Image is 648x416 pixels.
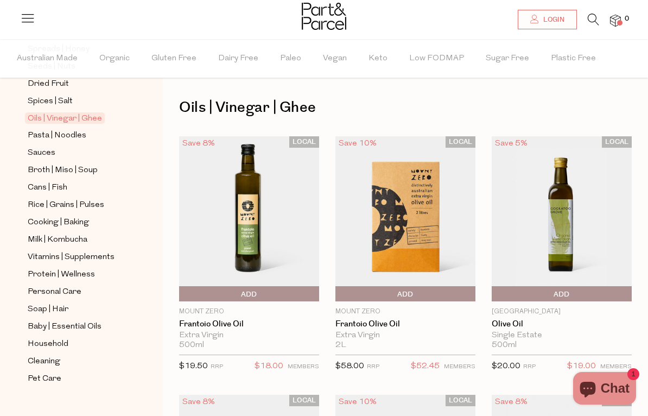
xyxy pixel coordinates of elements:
[179,362,208,370] span: $19.50
[28,163,126,177] a: Broth | Miso | Soup
[610,15,621,26] a: 0
[179,286,319,301] button: Add To Parcel
[28,199,104,212] span: Rice | Grains | Pulses
[28,129,126,142] a: Pasta | Noodles
[25,112,105,124] span: Oils | Vinegar | Ghee
[28,250,126,264] a: Vitamins | Supplements
[492,395,531,409] div: Save 8%
[28,337,126,351] a: Household
[28,181,126,194] a: Cans | Fish
[28,94,126,108] a: Spices | Salt
[523,364,536,370] small: RRP
[28,268,126,281] a: Protein | Wellness
[28,372,126,386] a: Pet Care
[600,364,632,370] small: MEMBERS
[622,14,632,24] span: 0
[518,10,577,29] a: Login
[28,233,126,247] a: Milk | Kombucha
[28,78,69,91] span: Dried Fruit
[335,362,364,370] span: $58.00
[179,136,218,151] div: Save 8%
[492,286,632,301] button: Add To Parcel
[551,40,596,78] span: Plastic Free
[492,307,632,317] p: [GEOGRAPHIC_DATA]
[446,395,475,406] span: LOCAL
[335,136,475,302] img: Frantoio Olive Oil
[28,251,115,264] span: Vitamins | Supplements
[323,40,347,78] span: Vegan
[28,147,55,160] span: Sauces
[28,198,126,212] a: Rice | Grains | Pulses
[28,286,81,299] span: Personal Care
[446,136,475,148] span: LOCAL
[492,362,520,370] span: $20.00
[28,129,86,142] span: Pasta | Noodles
[335,319,475,329] a: Frantoio Olive Oil
[28,303,68,316] span: Soap | Hair
[541,15,564,24] span: Login
[179,307,319,317] p: Mount Zero
[255,360,283,374] span: $18.00
[602,136,632,148] span: LOCAL
[28,234,87,247] span: Milk | Kombucha
[28,338,68,351] span: Household
[289,136,319,148] span: LOCAL
[367,364,379,370] small: RRP
[179,331,319,341] div: Extra Virgin
[28,216,126,229] a: Cooking | Baking
[28,77,126,91] a: Dried Fruit
[28,146,126,160] a: Sauces
[570,372,639,407] inbox-online-store-chat: Shopify online store chat
[28,164,98,177] span: Broth | Miso | Soup
[335,136,380,151] div: Save 10%
[492,319,632,329] a: Olive Oil
[17,40,78,78] span: Australian Made
[179,136,319,302] img: Frantoio Olive Oil
[444,364,475,370] small: MEMBERS
[179,319,319,329] a: Frantoio Olive Oil
[179,341,204,350] span: 500ml
[28,355,126,368] a: Cleaning
[99,40,130,78] span: Organic
[179,95,632,120] h1: Oils | Vinegar | Ghee
[335,286,475,301] button: Add To Parcel
[492,341,517,350] span: 500ml
[28,320,101,333] span: Baby | Essential Oils
[28,373,61,386] span: Pet Care
[567,360,596,374] span: $19.00
[411,360,440,374] span: $52.45
[151,40,196,78] span: Gluten Free
[28,285,126,299] a: Personal Care
[492,136,531,151] div: Save 5%
[28,302,126,316] a: Soap | Hair
[280,40,301,78] span: Paleo
[218,40,258,78] span: Dairy Free
[28,268,95,281] span: Protein | Wellness
[492,136,632,302] img: Olive Oil
[288,364,319,370] small: MEMBERS
[369,40,387,78] span: Keto
[289,395,319,406] span: LOCAL
[302,3,346,30] img: Part&Parcel
[335,341,346,350] span: 2L
[335,395,380,409] div: Save 10%
[335,307,475,317] p: Mount Zero
[409,40,464,78] span: Low FODMAP
[28,95,73,108] span: Spices | Salt
[28,181,67,194] span: Cans | Fish
[28,320,126,333] a: Baby | Essential Oils
[28,216,89,229] span: Cooking | Baking
[335,331,475,341] div: Extra Virgin
[179,395,218,409] div: Save 8%
[28,112,126,125] a: Oils | Vinegar | Ghee
[211,364,223,370] small: RRP
[28,355,60,368] span: Cleaning
[492,331,632,341] div: Single Estate
[486,40,529,78] span: Sugar Free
